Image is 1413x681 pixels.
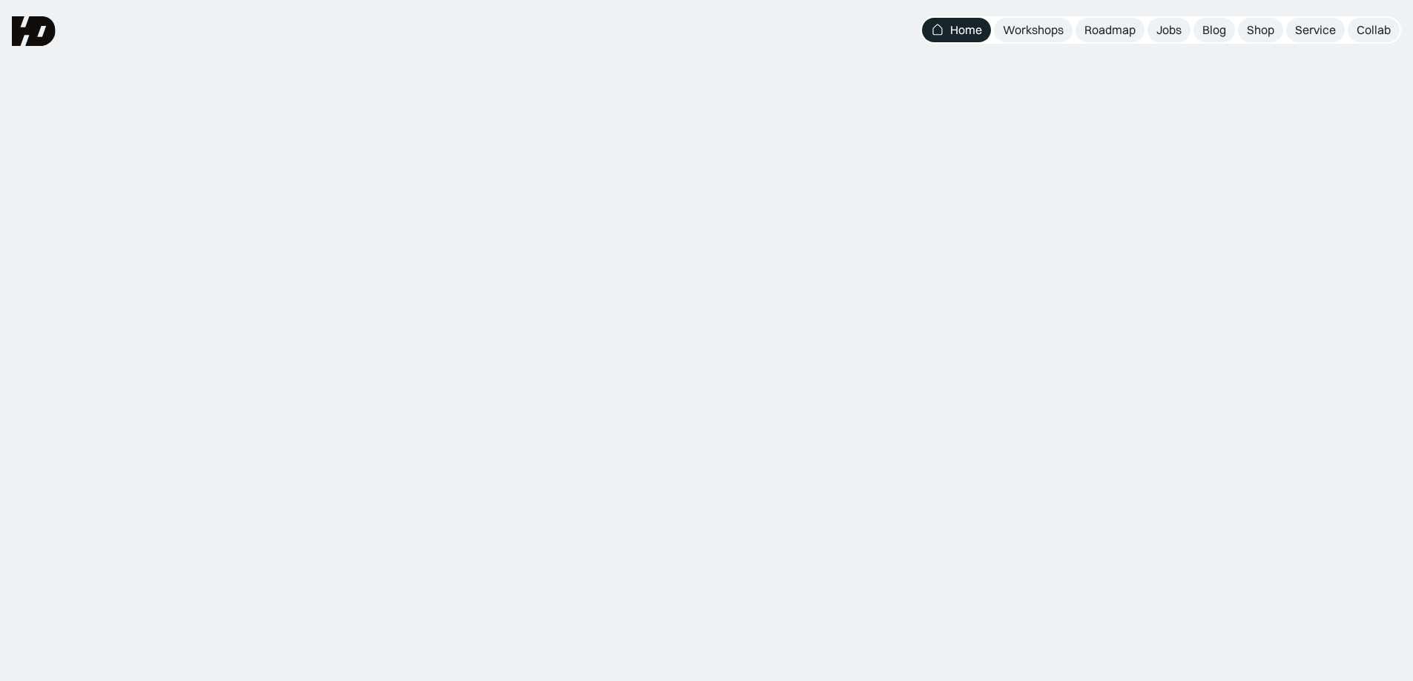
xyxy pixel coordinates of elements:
[1238,18,1283,42] a: Shop
[922,18,991,42] a: Home
[1076,18,1144,42] a: Roadmap
[950,22,982,38] div: Home
[1202,22,1226,38] div: Blog
[1295,22,1336,38] div: Service
[1247,22,1274,38] div: Shop
[1286,18,1345,42] a: Service
[994,18,1073,42] a: Workshops
[1003,22,1064,38] div: Workshops
[1357,22,1391,38] div: Collab
[1348,18,1400,42] a: Collab
[1147,18,1190,42] a: Jobs
[1084,22,1136,38] div: Roadmap
[1193,18,1235,42] a: Blog
[1156,22,1182,38] div: Jobs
